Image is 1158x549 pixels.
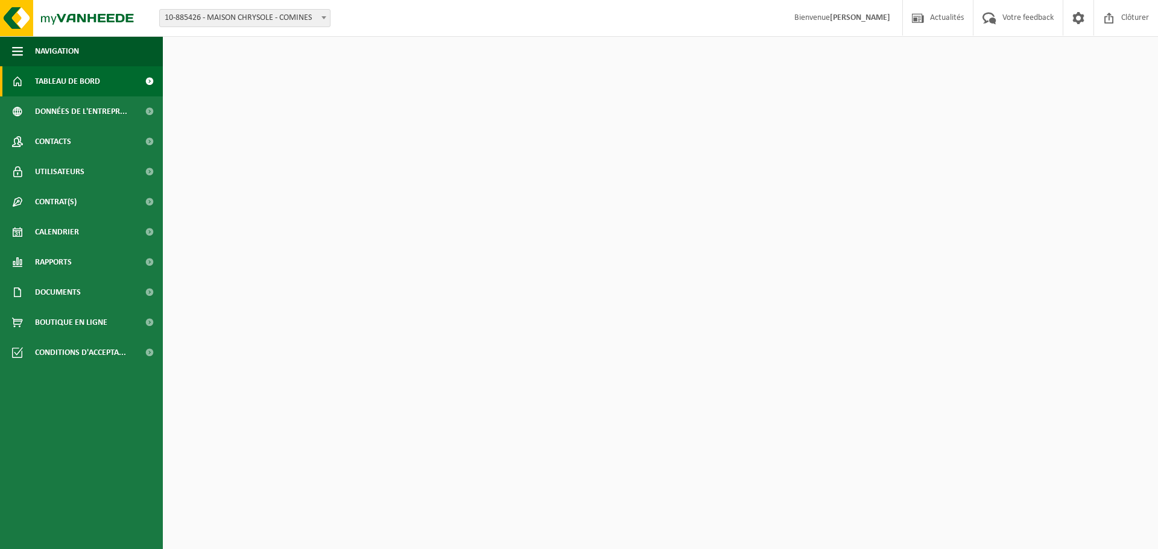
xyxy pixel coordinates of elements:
span: 10-885426 - MAISON CHRYSOLE - COMINES [160,10,330,27]
span: 10-885426 - MAISON CHRYSOLE - COMINES [159,9,331,27]
span: Contacts [35,127,71,157]
span: Documents [35,277,81,307]
span: Boutique en ligne [35,307,107,337]
span: Navigation [35,36,79,66]
span: Conditions d'accepta... [35,337,126,368]
span: Contrat(s) [35,187,77,217]
strong: [PERSON_NAME] [830,13,890,22]
span: Données de l'entrepr... [35,96,127,127]
span: Utilisateurs [35,157,84,187]
span: Rapports [35,247,72,277]
span: Tableau de bord [35,66,100,96]
span: Calendrier [35,217,79,247]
